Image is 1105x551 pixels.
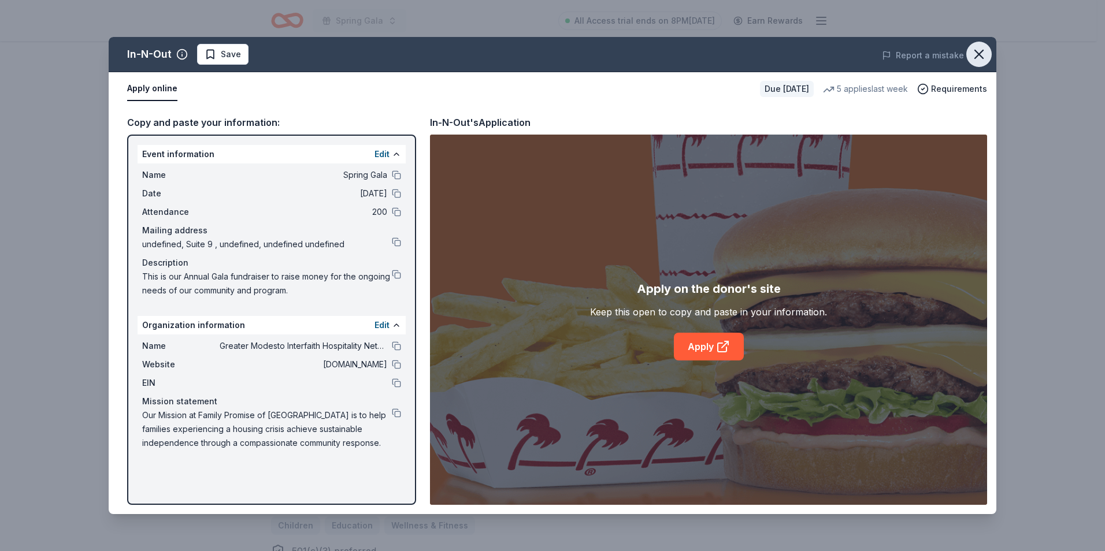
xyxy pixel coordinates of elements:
[127,45,172,64] div: In-N-Out
[138,145,406,163] div: Event information
[220,358,387,371] span: [DOMAIN_NAME]
[142,224,401,237] div: Mailing address
[142,256,401,270] div: Description
[138,316,406,334] div: Organization information
[142,205,220,219] span: Attendance
[374,318,390,332] button: Edit
[637,280,781,298] div: Apply on the donor's site
[221,47,241,61] span: Save
[220,205,387,219] span: 200
[220,168,387,182] span: Spring Gala
[127,77,177,101] button: Apply online
[142,270,392,297] span: This is our Annual Gala fundraiser to raise money for the ongoing needs of our community and prog...
[823,82,908,96] div: 5 applies last week
[760,81,814,97] div: Due [DATE]
[882,49,964,62] button: Report a mistake
[931,82,987,96] span: Requirements
[430,115,531,130] div: In-N-Out's Application
[127,115,416,130] div: Copy and paste your information:
[590,305,827,319] div: Keep this open to copy and paste in your information.
[142,168,220,182] span: Name
[142,358,220,371] span: Website
[142,376,220,390] span: EIN
[220,187,387,200] span: [DATE]
[197,44,249,65] button: Save
[374,147,390,161] button: Edit
[142,408,392,450] span: Our Mission at Family Promise of [GEOGRAPHIC_DATA] is to help families experiencing a housing cri...
[142,187,220,200] span: Date
[220,339,387,353] span: Greater Modesto Interfaith Hospitality Network
[142,394,401,408] div: Mission statement
[674,333,744,360] a: Apply
[917,82,987,96] button: Requirements
[142,339,220,353] span: Name
[142,237,392,251] span: undefined, Suite 9 , undefined, undefined undefined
